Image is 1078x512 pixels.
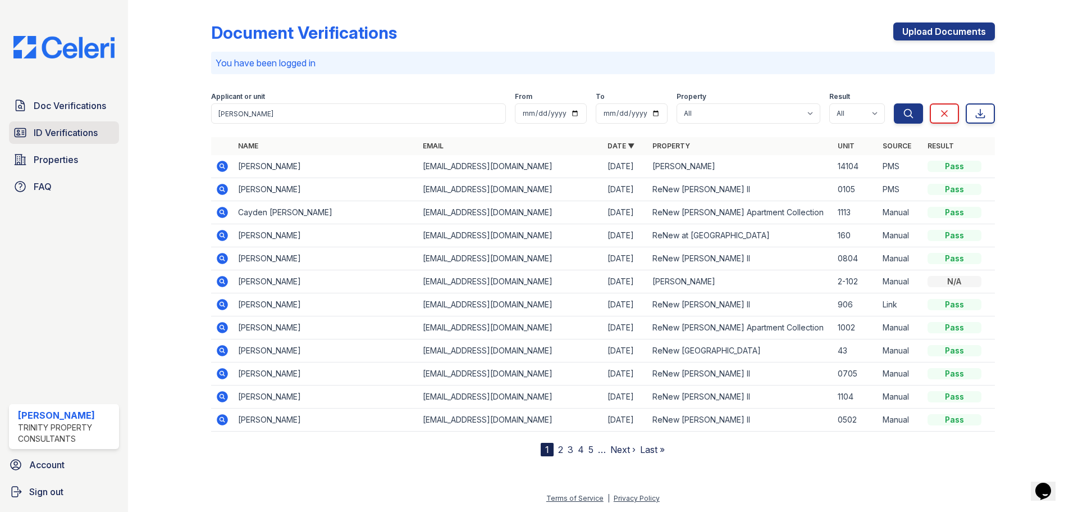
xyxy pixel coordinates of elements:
td: ReNew [PERSON_NAME] II [648,409,833,432]
div: Pass [928,184,981,195]
td: ReNew [PERSON_NAME] II [648,178,833,201]
td: [EMAIL_ADDRESS][DOMAIN_NAME] [418,386,603,409]
td: Link [878,293,923,316]
td: Manual [878,409,923,432]
td: 43 [833,339,878,363]
td: 2-102 [833,270,878,293]
td: [PERSON_NAME] [234,316,418,339]
a: Email [423,142,444,150]
span: Sign out [29,485,63,499]
img: CE_Logo_Blue-a8612792a0a2168367f1c8372b55b34899dd931a85d93a1a3d3e32e68fde9ad4.png [4,36,124,58]
input: Search by name, email, or unit number [211,103,506,124]
span: Properties [34,153,78,166]
td: ReNew at [GEOGRAPHIC_DATA] [648,224,833,247]
td: [DATE] [603,224,648,247]
td: [EMAIL_ADDRESS][DOMAIN_NAME] [418,155,603,178]
div: Pass [928,207,981,218]
td: ReNew [PERSON_NAME] II [648,247,833,270]
td: ReNew [PERSON_NAME] Apartment Collection [648,201,833,224]
a: Upload Documents [893,22,995,40]
td: 14104 [833,155,878,178]
p: You have been logged in [216,56,990,70]
a: Unit [838,142,855,150]
a: Privacy Policy [614,494,660,502]
td: PMS [878,178,923,201]
div: Pass [928,161,981,172]
td: [EMAIL_ADDRESS][DOMAIN_NAME] [418,178,603,201]
td: 0105 [833,178,878,201]
td: [DATE] [603,270,648,293]
td: [PERSON_NAME] [234,386,418,409]
a: Terms of Service [546,494,604,502]
span: Doc Verifications [34,99,106,112]
label: To [596,92,605,101]
td: [EMAIL_ADDRESS][DOMAIN_NAME] [418,270,603,293]
td: [PERSON_NAME] [234,293,418,316]
a: 4 [578,444,584,455]
td: [PERSON_NAME] [234,339,418,363]
a: Property [652,142,690,150]
span: FAQ [34,180,52,193]
td: 1104 [833,386,878,409]
td: [DATE] [603,363,648,386]
td: [DATE] [603,293,648,316]
td: PMS [878,155,923,178]
a: Doc Verifications [9,94,119,117]
div: [PERSON_NAME] [18,409,115,422]
td: Manual [878,386,923,409]
a: Result [928,142,954,150]
a: Sign out [4,481,124,503]
td: 0804 [833,247,878,270]
td: [PERSON_NAME] [234,409,418,432]
td: [PERSON_NAME] [234,363,418,386]
div: Pass [928,299,981,310]
a: 3 [568,444,573,455]
td: [EMAIL_ADDRESS][DOMAIN_NAME] [418,224,603,247]
div: Pass [928,391,981,402]
a: Properties [9,148,119,171]
a: Date ▼ [607,142,634,150]
a: Account [4,454,124,476]
td: [DATE] [603,201,648,224]
td: ReNew [PERSON_NAME] II [648,293,833,316]
td: 0705 [833,363,878,386]
a: 5 [588,444,593,455]
td: Manual [878,316,923,339]
td: [EMAIL_ADDRESS][DOMAIN_NAME] [418,293,603,316]
td: ReNew [GEOGRAPHIC_DATA] [648,339,833,363]
span: Account [29,458,65,472]
td: [EMAIL_ADDRESS][DOMAIN_NAME] [418,201,603,224]
iframe: chat widget [1031,467,1067,501]
div: Document Verifications [211,22,397,43]
div: Pass [928,253,981,264]
div: Pass [928,368,981,379]
td: [PERSON_NAME] [234,178,418,201]
td: ReNew [PERSON_NAME] Apartment Collection [648,316,833,339]
label: Result [829,92,850,101]
td: 906 [833,293,878,316]
td: [DATE] [603,316,648,339]
span: … [598,443,606,456]
td: [EMAIL_ADDRESS][DOMAIN_NAME] [418,339,603,363]
td: [PERSON_NAME] [648,270,833,293]
a: FAQ [9,175,119,198]
td: Manual [878,247,923,270]
td: Manual [878,224,923,247]
td: [DATE] [603,409,648,432]
div: 1 [541,443,554,456]
td: 1002 [833,316,878,339]
span: ID Verifications [34,126,98,139]
div: Pass [928,414,981,425]
td: 160 [833,224,878,247]
label: From [515,92,532,101]
td: [PERSON_NAME] [234,224,418,247]
td: [PERSON_NAME] [234,155,418,178]
div: Trinity Property Consultants [18,422,115,445]
td: ReNew [PERSON_NAME] II [648,363,833,386]
td: [DATE] [603,339,648,363]
td: 1113 [833,201,878,224]
td: [EMAIL_ADDRESS][DOMAIN_NAME] [418,247,603,270]
td: 0502 [833,409,878,432]
td: [DATE] [603,386,648,409]
td: [PERSON_NAME] [648,155,833,178]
